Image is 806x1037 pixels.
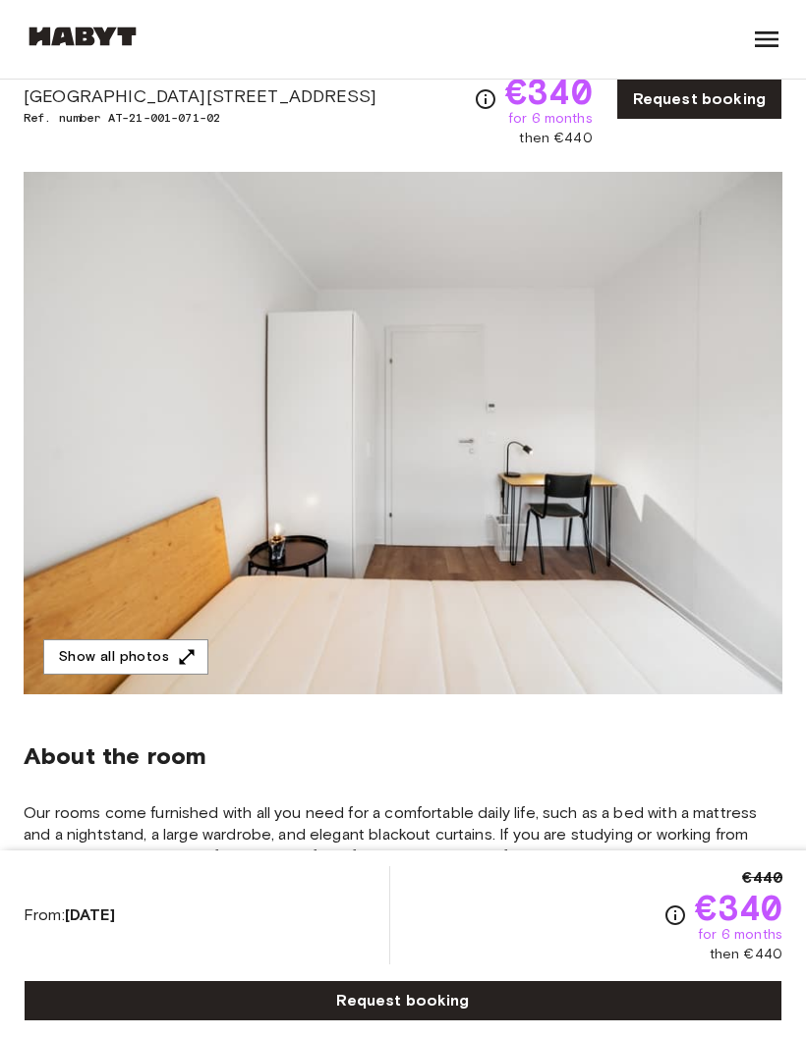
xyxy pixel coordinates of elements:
[663,903,687,927] svg: Check cost overview for full price breakdown. Please note that discounts apply to new joiners onl...
[24,741,782,771] span: About the room
[24,904,115,926] span: From:
[519,129,592,148] span: then €440
[24,980,782,1021] a: Request booking
[24,172,782,694] img: Marketing picture of unit AT-21-001-071-02
[65,905,115,924] b: [DATE]
[43,639,208,676] button: Show all photos
[698,925,782,945] span: for 6 months
[505,74,593,109] span: €340
[616,79,782,120] a: Request booking
[508,109,593,129] span: for 6 months
[24,27,142,46] img: Habyt
[742,866,782,890] span: €440
[474,87,497,111] svg: Check cost overview for full price breakdown. Please note that discounts apply to new joiners onl...
[695,890,782,925] span: €340
[24,802,782,867] span: Our rooms come furnished with all you need for a comfortable daily life, such as a bed with a mat...
[710,945,782,964] span: then €440
[24,83,376,109] span: [GEOGRAPHIC_DATA][STREET_ADDRESS]
[24,109,376,127] span: Ref. number AT-21-001-071-02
